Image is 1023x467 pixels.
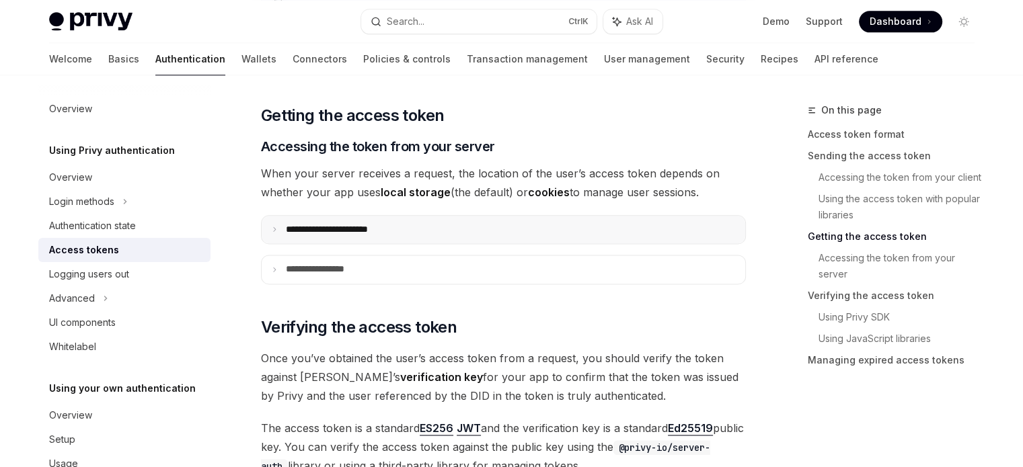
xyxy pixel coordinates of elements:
[568,16,589,27] span: Ctrl K
[420,421,453,435] a: ES256
[467,43,588,75] a: Transaction management
[261,316,457,338] span: Verifying the access token
[819,328,985,349] a: Using JavaScript libraries
[49,194,114,210] div: Login methods
[38,165,211,189] a: Overview
[261,164,746,202] span: When your server receives a request, the location of the user’s access token depends on whether y...
[870,15,921,28] span: Dashboard
[293,43,347,75] a: Connectors
[49,242,119,258] div: Access tokens
[761,43,798,75] a: Recipes
[49,314,116,331] div: UI components
[38,335,211,359] a: Whitelabel
[49,407,92,423] div: Overview
[381,185,451,199] strong: local storage
[261,349,746,405] span: Once you’ve obtained the user’s access token from a request, you should verify the token against ...
[49,12,132,31] img: light logo
[49,290,95,306] div: Advanced
[38,214,211,238] a: Authentication state
[808,349,985,371] a: Managing expired access tokens
[38,238,211,262] a: Access tokens
[49,169,92,185] div: Overview
[668,421,713,435] a: Ed25519
[808,124,985,145] a: Access token format
[400,370,483,384] strong: verification key
[241,43,276,75] a: Wallets
[859,11,942,32] a: Dashboard
[38,427,211,452] a: Setup
[49,380,196,396] h5: Using your own authentication
[603,9,662,34] button: Ask AI
[49,431,75,448] div: Setup
[49,101,92,117] div: Overview
[763,15,790,28] a: Demo
[808,285,985,306] a: Verifying the access token
[819,188,985,226] a: Using the access token with popular libraries
[49,339,96,355] div: Whitelabel
[819,167,985,188] a: Accessing the token from your client
[819,247,985,285] a: Accessing the token from your server
[38,310,211,335] a: UI components
[808,226,985,247] a: Getting the access token
[953,11,975,32] button: Toggle dark mode
[361,9,597,34] button: Search...CtrlK
[819,306,985,328] a: Using Privy SDK
[604,43,690,75] a: User management
[808,145,985,167] a: Sending the access token
[49,43,92,75] a: Welcome
[806,15,843,28] a: Support
[38,262,211,286] a: Logging users out
[49,142,175,159] h5: Using Privy authentication
[49,218,136,234] div: Authentication state
[528,185,570,199] strong: cookies
[261,137,495,156] span: Accessing the token from your server
[706,43,745,75] a: Security
[457,421,481,435] a: JWT
[261,105,445,126] span: Getting the access token
[387,13,424,30] div: Search...
[155,43,225,75] a: Authentication
[38,403,211,427] a: Overview
[38,97,211,121] a: Overview
[626,15,653,28] span: Ask AI
[363,43,451,75] a: Policies & controls
[108,43,139,75] a: Basics
[821,102,882,118] span: On this page
[49,266,129,282] div: Logging users out
[814,43,878,75] a: API reference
